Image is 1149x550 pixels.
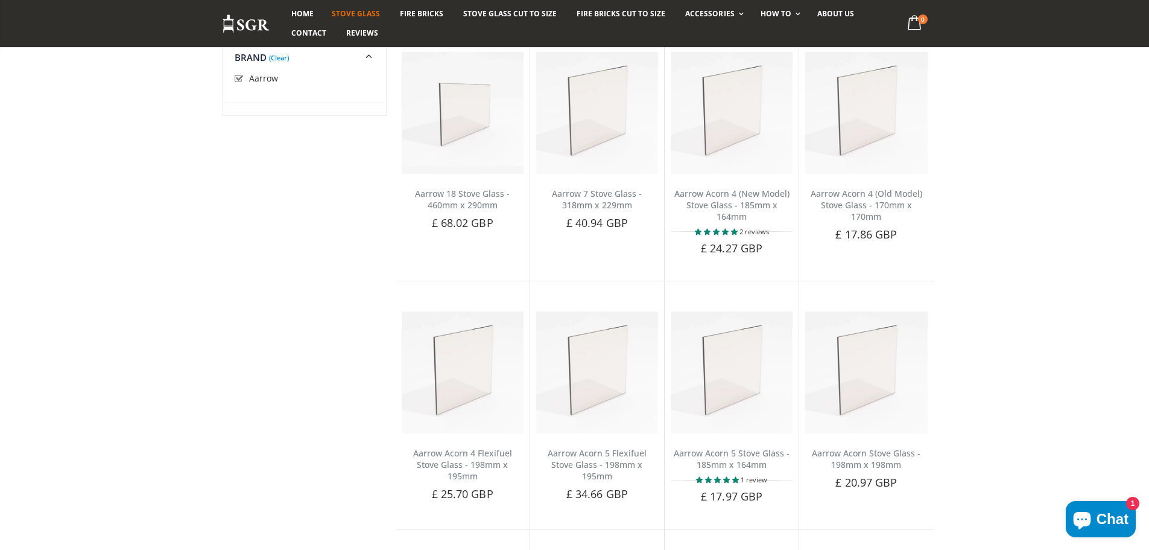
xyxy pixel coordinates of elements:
span: 1 review [741,475,767,484]
a: How To [752,4,806,24]
span: Accessories [685,8,734,19]
a: Aarrow 18 Stove Glass - 460mm x 290mm [415,188,510,211]
a: Aarrow Acorn Stove Glass - 198mm x 198mm [812,447,920,470]
a: Fire Bricks [391,4,452,24]
img: Aarrow Acorn 4 Old Model Stove Glass [805,52,927,174]
img: Aarrow Acorn 4 Flexifuel replacement stove glass [402,312,524,433]
span: Contact [291,28,326,38]
a: Contact [282,24,335,43]
a: Stove Glass Cut To Size [454,4,566,24]
span: £ 25.70 GBP [432,487,493,501]
img: Stove Glass Replacement [222,14,270,34]
span: £ 17.86 GBP [835,227,897,241]
span: Home [291,8,314,19]
img: Aarrow 7 Stove Glass [536,52,658,174]
a: Aarrow 7 Stove Glass - 318mm x 229mm [552,188,642,211]
a: Aarrow Acorn 4 (New Model) Stove Glass - 185mm x 164mm [674,188,790,222]
span: £ 24.27 GBP [701,241,762,255]
img: Aarrow Acorn 5 Stove Glass [671,312,793,433]
a: Home [282,4,323,24]
a: Stove Glass [323,4,389,24]
span: Stove Glass [332,8,380,19]
span: About us [817,8,854,19]
a: Fire Bricks Cut To Size [568,4,674,24]
span: £ 34.66 GBP [566,487,628,501]
span: How To [761,8,791,19]
a: Reviews [337,24,387,43]
span: 2 reviews [739,227,769,236]
span: Reviews [346,28,378,38]
a: Accessories [676,4,749,24]
span: £ 40.94 GBP [566,216,628,230]
span: 5.00 stars [696,475,741,484]
img: Aarrow 18 Stove Glass [402,52,524,174]
span: £ 68.02 GBP [432,216,493,230]
span: Brand [235,51,267,63]
span: £ 20.97 GBP [835,475,897,490]
a: About us [808,4,863,24]
span: Aarrow [249,72,278,84]
span: £ 17.97 GBP [701,489,762,504]
a: (Clear) [269,56,289,59]
span: Fire Bricks Cut To Size [577,8,665,19]
a: Aarrow Acorn 5 Stove Glass - 185mm x 164mm [674,447,790,470]
inbox-online-store-chat: Shopify online store chat [1062,501,1139,540]
span: Stove Glass Cut To Size [463,8,557,19]
a: Aarrow Acorn 5 Flexifuel Stove Glass - 198mm x 195mm [548,447,647,482]
span: Fire Bricks [400,8,443,19]
img: Aarrow Acorn Stove Glass - 198mm x 198mm [805,312,927,433]
a: 0 [902,12,927,36]
span: 5.00 stars [695,227,739,236]
img: Aarrow Acorn 5 Flexifuel Stove Glass - 198mm x 195mm [536,312,658,433]
img: Aarrow Acorn 4 New Model Stove Glass [671,52,793,174]
a: Aarrow Acorn 4 Flexifuel Stove Glass - 198mm x 195mm [413,447,512,482]
a: Aarrow Acorn 4 (Old Model) Stove Glass - 170mm x 170mm [811,188,922,222]
span: 0 [918,14,928,24]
